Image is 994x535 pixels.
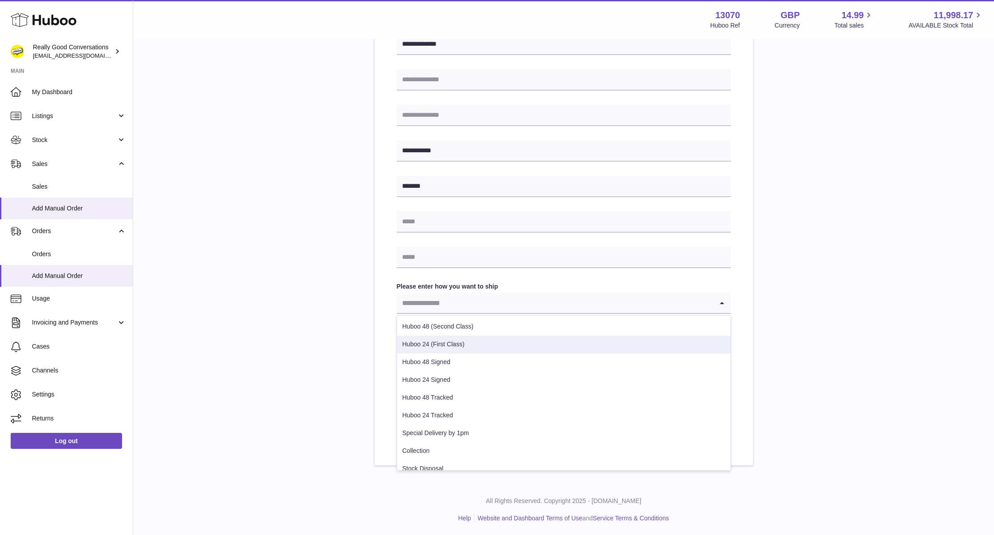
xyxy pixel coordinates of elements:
[32,366,126,375] span: Channels
[11,45,24,58] img: hello@reallygoodconversations.co
[710,21,740,30] div: Huboo Ref
[32,227,117,235] span: Orders
[397,407,730,424] li: Huboo 24 Tracked
[11,433,122,449] a: Log out
[32,136,117,144] span: Stock
[32,342,126,351] span: Cases
[397,389,730,407] li: Huboo 48 Tracked
[33,43,113,60] div: Really Good Conversations
[397,424,730,442] li: Special Delivery by 1pm
[32,182,126,191] span: Sales
[32,414,126,423] span: Returns
[908,21,983,30] span: AVAILABLE Stock Total
[781,9,800,21] strong: GBP
[32,318,117,327] span: Invoicing and Payments
[397,442,730,460] li: Collection
[834,9,874,30] a: 14.99 Total sales
[32,250,126,258] span: Orders
[458,515,471,522] a: Help
[32,294,126,303] span: Usage
[834,21,874,30] span: Total sales
[32,390,126,399] span: Settings
[934,9,973,21] span: 11,998.17
[397,293,731,314] div: Search for option
[397,336,730,353] li: Huboo 24 (First Class)
[908,9,983,30] a: 11,998.17 AVAILABLE Stock Total
[397,318,730,336] li: Huboo 48 (Second Class)
[32,88,126,96] span: My Dashboard
[32,112,117,120] span: Listings
[477,515,582,522] a: Website and Dashboard Terms of Use
[397,293,713,313] input: Search for option
[715,9,740,21] strong: 13070
[397,282,731,291] label: Please enter how you want to ship
[474,514,669,523] li: and
[397,371,730,389] li: Huboo 24 Signed
[32,204,126,213] span: Add Manual Order
[32,160,117,168] span: Sales
[775,21,800,30] div: Currency
[32,272,126,280] span: Add Manual Order
[140,497,987,505] p: All Rights Reserved. Copyright 2025 - [DOMAIN_NAME]
[397,460,730,478] li: Stock Disposal
[593,515,669,522] a: Service Terms & Conditions
[397,353,730,371] li: Huboo 48 Signed
[841,9,864,21] span: 14.99
[33,52,130,59] span: [EMAIL_ADDRESS][DOMAIN_NAME]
